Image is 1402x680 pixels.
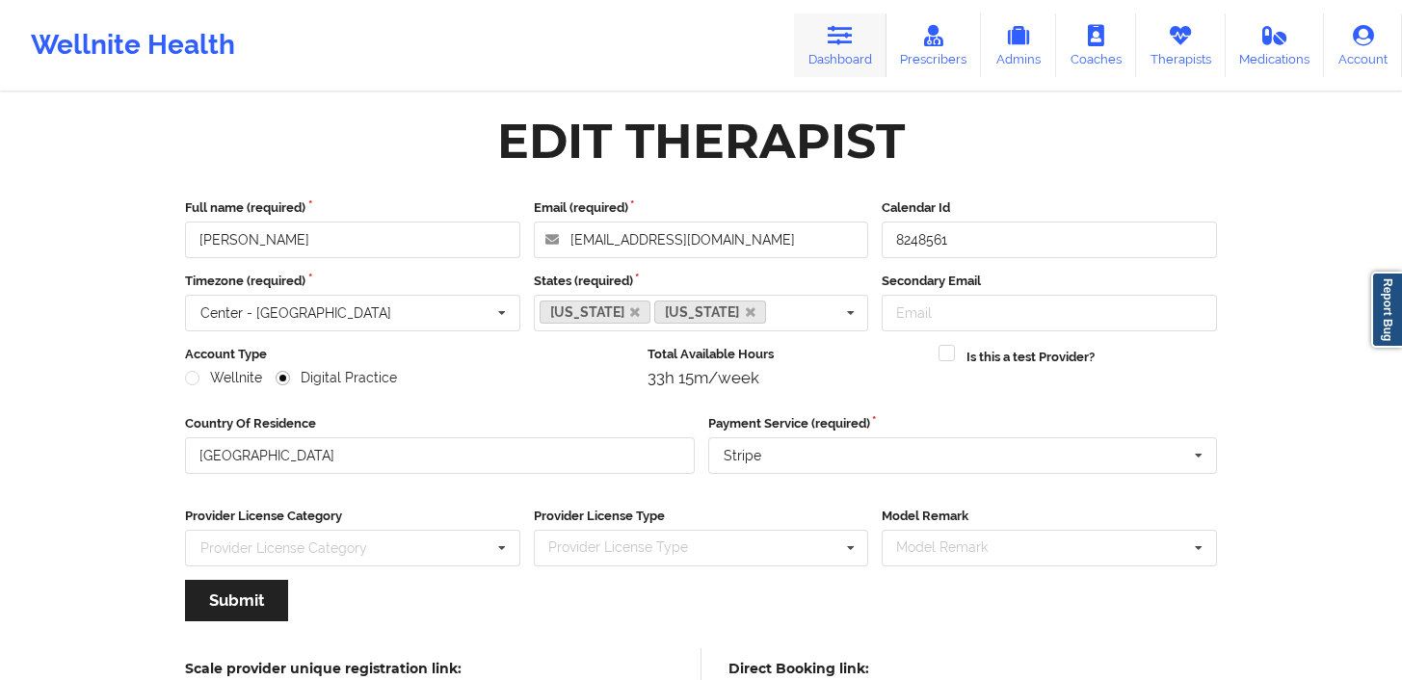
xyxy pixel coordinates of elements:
label: Payment Service (required) [708,414,1218,433]
div: Provider License Category [200,541,367,555]
label: Full name (required) [185,198,520,218]
a: Medications [1226,13,1325,77]
a: Coaches [1056,13,1136,77]
button: Submit [185,580,288,621]
a: [US_STATE] [540,301,651,324]
label: Email (required) [534,198,869,218]
a: [US_STATE] [654,301,766,324]
a: Prescribers [886,13,982,77]
a: Account [1324,13,1402,77]
div: Center - [GEOGRAPHIC_DATA] [200,306,391,320]
input: Email address [534,222,869,258]
h5: Direct Booking link: [728,660,922,677]
label: Country Of Residence [185,414,695,433]
div: 33h 15m/week [648,368,926,387]
div: Edit Therapist [497,111,905,171]
label: Is this a test Provider? [966,348,1095,367]
a: Therapists [1136,13,1226,77]
label: Account Type [185,345,634,364]
label: Wellnite [185,370,262,386]
a: Report Bug [1371,272,1402,348]
label: Model Remark [882,507,1217,526]
label: Provider License Type [534,507,869,526]
label: States (required) [534,272,869,291]
div: Model Remark [891,536,1016,559]
input: Calendar Id [882,222,1217,258]
label: Secondary Email [882,272,1217,291]
div: Stripe [724,449,761,462]
a: Dashboard [794,13,886,77]
div: Provider License Type [543,536,716,559]
label: Provider License Category [185,507,520,526]
label: Total Available Hours [648,345,926,364]
h5: Scale provider unique registration link: [185,660,462,677]
label: Timezone (required) [185,272,520,291]
input: Email [882,295,1217,331]
label: Digital Practice [276,370,397,386]
a: Admins [981,13,1056,77]
input: Full name [185,222,520,258]
label: Calendar Id [882,198,1217,218]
